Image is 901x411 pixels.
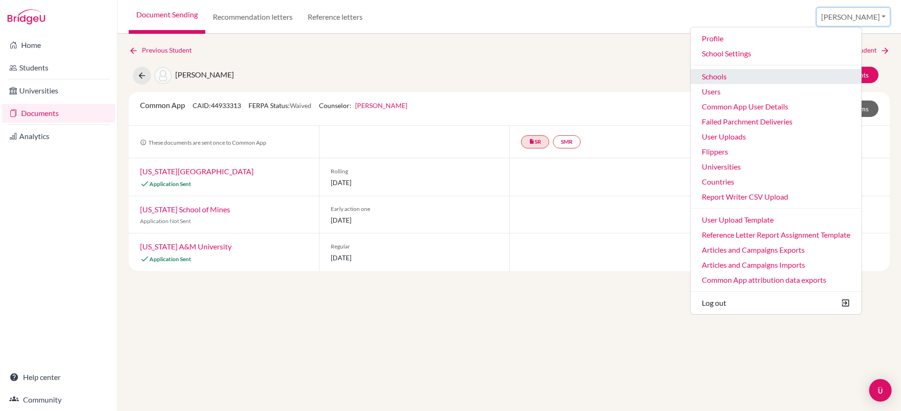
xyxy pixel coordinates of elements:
a: Articles and Campaigns Exports [691,242,862,257]
span: [DATE] [331,178,498,187]
a: [PERSON_NAME] [355,101,407,109]
div: Open Intercom Messenger [869,379,892,402]
a: Report Writer CSV Upload [691,189,862,204]
i: insert_drive_file [529,139,535,144]
a: Common App attribution data exports [691,272,862,287]
span: Regular [331,242,498,251]
a: Schools [691,69,862,84]
span: FERPA Status: [249,101,311,109]
a: Articles and Campaigns Imports [691,257,862,272]
a: [US_STATE] School of Mines [140,205,230,214]
a: User Uploads [691,129,862,144]
a: Next Student [839,45,890,55]
span: Application Sent [149,256,191,263]
a: Flippers [691,144,862,159]
span: [DATE] [331,215,498,225]
a: Documents [2,104,115,123]
a: Help center [2,368,115,387]
a: [US_STATE] A&M University [140,242,232,251]
span: [DATE] [331,253,498,263]
span: Early action one [331,205,498,213]
a: Profile [691,31,862,46]
a: Analytics [2,127,115,146]
button: Log out [691,295,862,310]
span: Common App [140,101,185,109]
a: Common App User Details [691,99,862,114]
a: Universities [2,81,115,100]
a: Countries [691,174,862,189]
span: Application Not Sent [140,217,191,225]
button: [PERSON_NAME] [817,8,890,26]
a: SMR [553,135,581,148]
a: Students [2,58,115,77]
a: Universities [691,159,862,174]
span: Application Sent [149,180,191,187]
span: CAID: 44933313 [193,101,241,109]
ul: [PERSON_NAME] [690,27,862,315]
img: Bridge-U [8,9,45,24]
a: Reference Letter Report Assignment Template [691,227,862,242]
span: Rolling [331,167,498,176]
a: Failed Parchment Deliveries [691,114,862,129]
a: School Settings [691,46,862,61]
a: Previous Student [129,45,199,55]
a: insert_drive_fileSR [521,135,549,148]
span: Counselor: [319,101,407,109]
a: User Upload Template [691,212,862,227]
a: Home [2,36,115,54]
a: [US_STATE][GEOGRAPHIC_DATA] [140,167,254,176]
span: Waived [290,101,311,109]
span: These documents are sent once to Common App [140,139,266,146]
span: [PERSON_NAME] [175,70,234,79]
a: Users [691,84,862,99]
a: Community [2,390,115,409]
